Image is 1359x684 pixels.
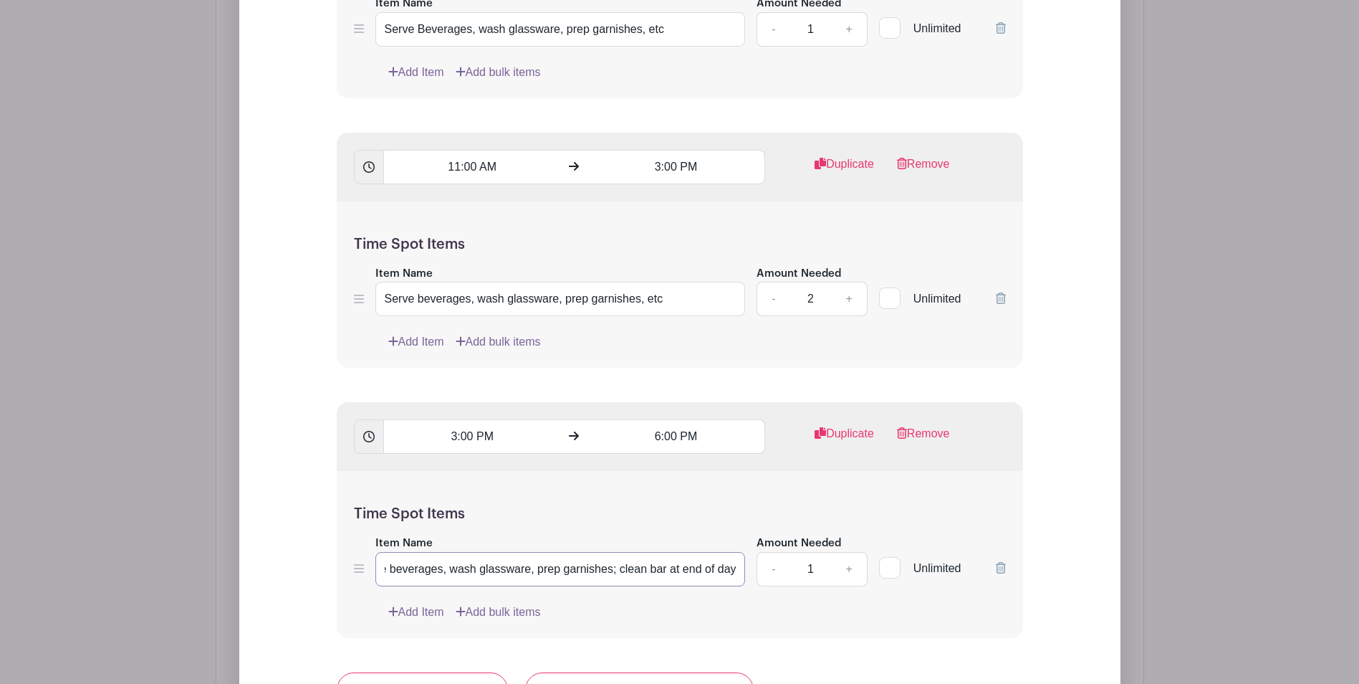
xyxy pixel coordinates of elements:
[815,156,874,184] a: Duplicate
[913,22,961,34] span: Unlimited
[383,150,561,184] input: Set Start Time
[757,552,789,586] a: -
[587,150,765,184] input: Set End Time
[375,12,746,47] input: e.g. Snacks or Check-in Attendees
[456,333,541,351] a: Add bulk items
[897,156,950,184] a: Remove
[897,425,950,454] a: Remove
[354,236,1006,253] h5: Time Spot Items
[913,562,961,574] span: Unlimited
[388,333,444,351] a: Add Item
[388,604,444,621] a: Add Item
[383,419,561,454] input: Set Start Time
[757,282,789,316] a: -
[375,266,433,282] label: Item Name
[354,505,1006,523] h5: Time Spot Items
[757,266,841,282] label: Amount Needed
[757,12,789,47] a: -
[375,552,746,586] input: e.g. Snacks or Check-in Attendees
[456,64,541,81] a: Add bulk items
[831,552,867,586] a: +
[831,282,867,316] a: +
[388,64,444,81] a: Add Item
[815,425,874,454] a: Duplicate
[757,536,841,552] label: Amount Needed
[913,293,961,305] span: Unlimited
[587,419,765,454] input: Set End Time
[375,282,746,316] input: e.g. Snacks or Check-in Attendees
[375,536,433,552] label: Item Name
[456,604,541,621] a: Add bulk items
[831,12,867,47] a: +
